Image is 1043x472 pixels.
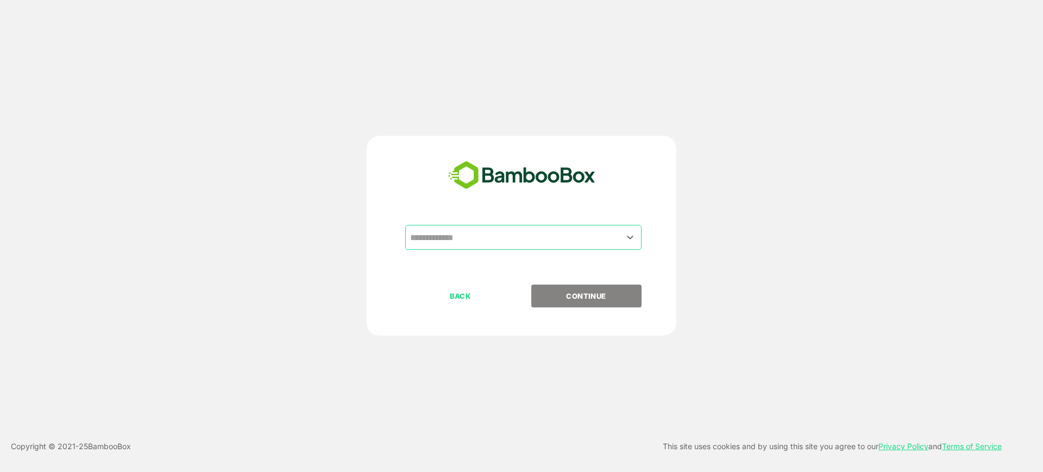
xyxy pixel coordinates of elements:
button: Open [623,230,638,244]
p: BACK [406,290,515,302]
img: bamboobox [442,158,601,193]
p: This site uses cookies and by using this site you agree to our and [663,440,1002,453]
a: Terms of Service [942,442,1002,451]
button: BACK [405,285,516,307]
button: CONTINUE [531,285,642,307]
a: Privacy Policy [878,442,928,451]
p: Copyright © 2021- 25 BambooBox [11,440,131,453]
p: CONTINUE [532,290,640,302]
